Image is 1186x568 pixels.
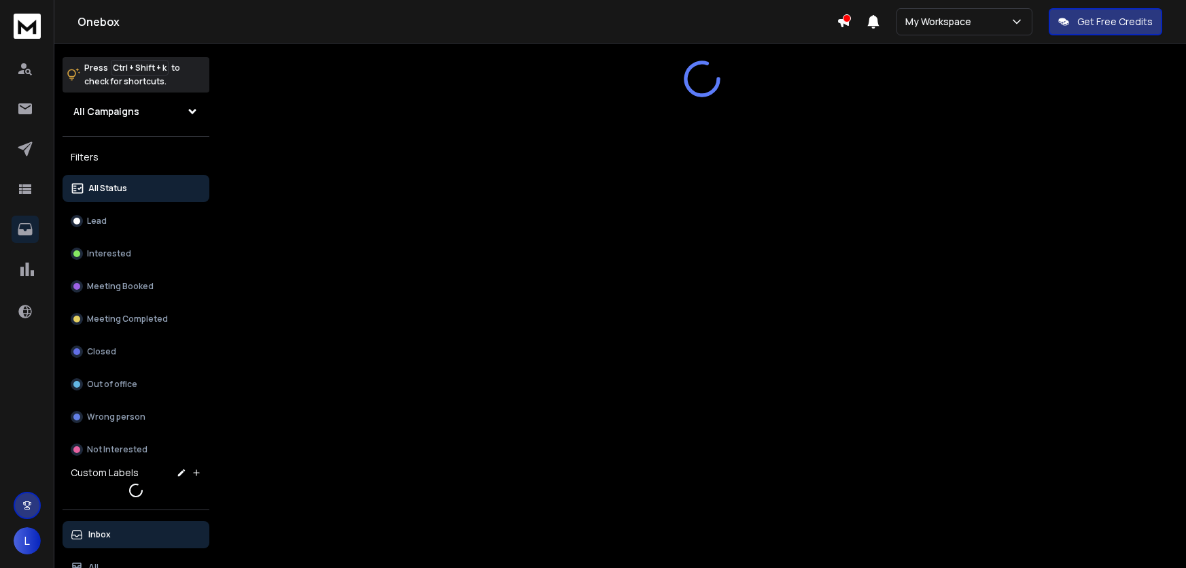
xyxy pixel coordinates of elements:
[63,436,209,463] button: Not Interested
[63,207,209,235] button: Lead
[88,529,111,540] p: Inbox
[87,379,137,390] p: Out of office
[1077,15,1153,29] p: Get Free Credits
[14,14,41,39] img: logo
[87,346,116,357] p: Closed
[111,60,169,76] span: Ctrl + Shift + k
[14,527,41,554] button: L
[63,240,209,267] button: Interested
[63,273,209,300] button: Meeting Booked
[87,281,154,292] p: Meeting Booked
[63,175,209,202] button: All Status
[87,412,145,422] p: Wrong person
[87,216,107,227] p: Lead
[905,15,977,29] p: My Workspace
[71,466,139,480] h3: Custom Labels
[1049,8,1162,35] button: Get Free Credits
[88,183,127,194] p: All Status
[63,403,209,431] button: Wrong person
[63,521,209,548] button: Inbox
[87,444,147,455] p: Not Interested
[84,61,180,88] p: Press to check for shortcuts.
[73,105,139,118] h1: All Campaigns
[63,148,209,167] h3: Filters
[77,14,837,30] h1: Onebox
[63,305,209,333] button: Meeting Completed
[87,314,168,324] p: Meeting Completed
[63,338,209,365] button: Closed
[63,98,209,125] button: All Campaigns
[63,371,209,398] button: Out of office
[87,248,131,259] p: Interested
